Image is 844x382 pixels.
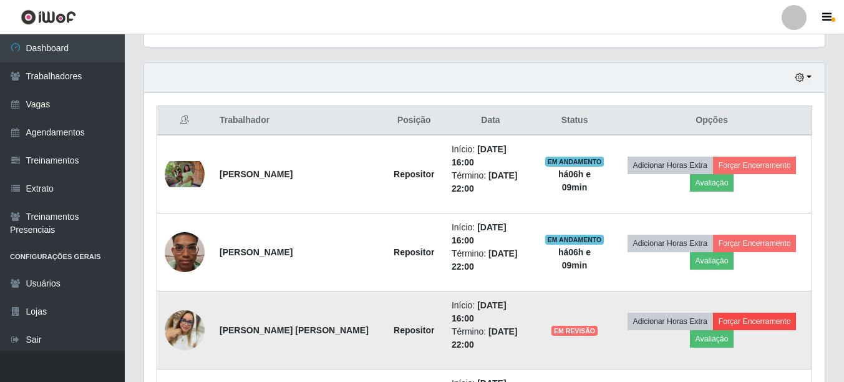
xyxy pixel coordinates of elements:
[165,310,205,350] img: 1755998859963.jpeg
[690,252,734,270] button: Avaliação
[452,325,530,351] li: Término:
[452,221,530,247] li: Início:
[713,313,797,330] button: Forçar Encerramento
[713,157,797,174] button: Forçar Encerramento
[220,247,293,257] strong: [PERSON_NAME]
[551,326,598,336] span: EM REVISÃO
[558,169,591,192] strong: há 06 h e 09 min
[220,325,369,335] strong: [PERSON_NAME] [PERSON_NAME]
[537,106,612,135] th: Status
[452,300,507,323] time: [DATE] 16:00
[220,169,293,179] strong: [PERSON_NAME]
[452,143,530,169] li: Início:
[628,313,713,330] button: Adicionar Horas Extra
[558,247,591,270] strong: há 06 h e 09 min
[394,169,434,179] strong: Repositor
[212,106,384,135] th: Trabalhador
[690,174,734,192] button: Avaliação
[452,144,507,167] time: [DATE] 16:00
[713,235,797,252] button: Forçar Encerramento
[545,235,604,245] span: EM ANDAMENTO
[612,106,812,135] th: Opções
[628,157,713,174] button: Adicionar Horas Extra
[690,330,734,348] button: Avaliação
[452,169,530,195] li: Término:
[21,9,76,25] img: CoreUI Logo
[452,299,530,325] li: Início:
[444,106,537,135] th: Data
[452,222,507,245] time: [DATE] 16:00
[165,217,205,288] img: 1755900344420.jpeg
[452,247,530,273] li: Término:
[394,325,434,335] strong: Repositor
[384,106,444,135] th: Posição
[628,235,713,252] button: Adicionar Horas Extra
[165,161,205,188] img: 1752894382352.jpeg
[394,247,434,257] strong: Repositor
[545,157,604,167] span: EM ANDAMENTO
